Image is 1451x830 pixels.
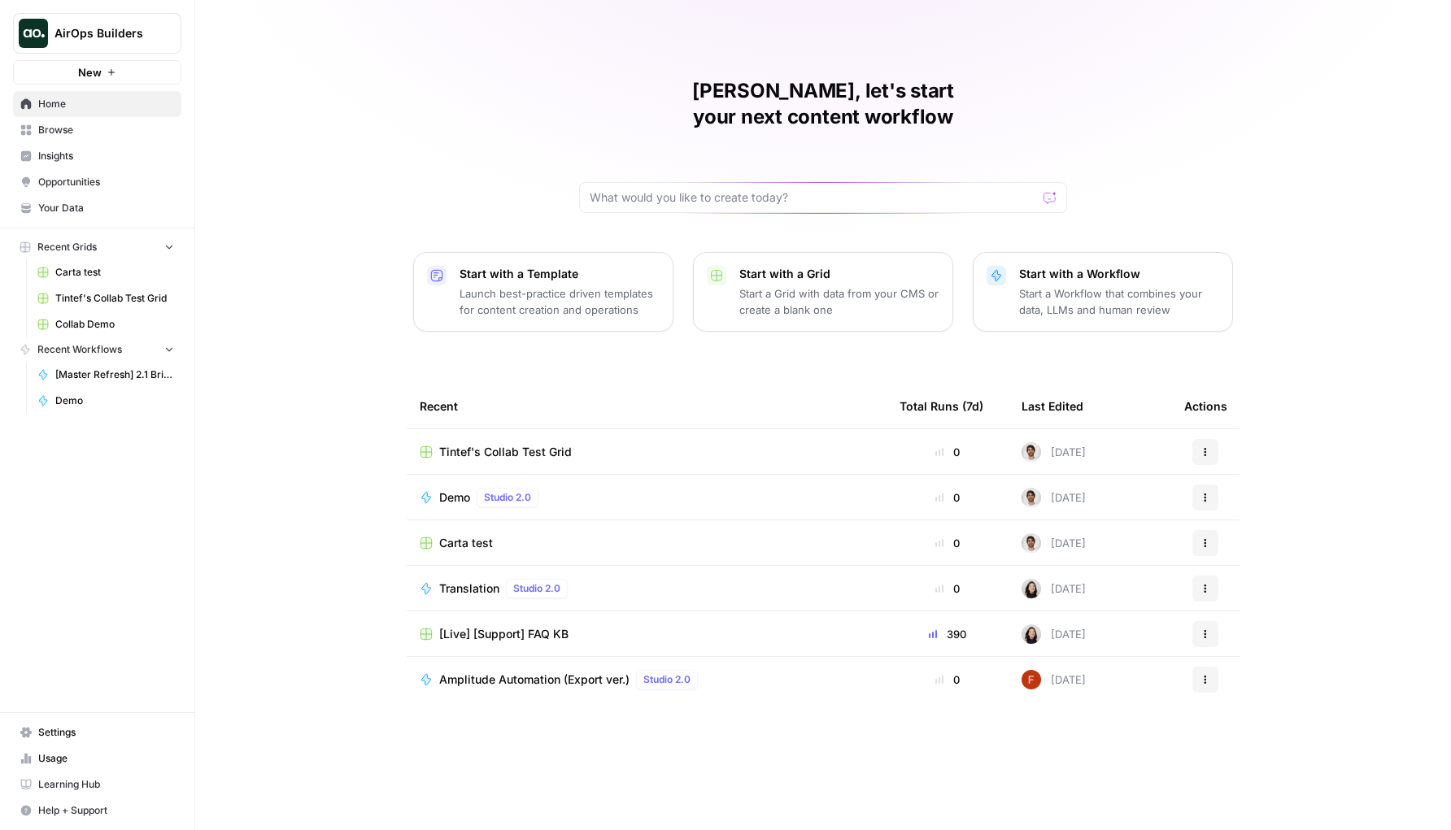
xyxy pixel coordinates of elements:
[439,671,630,688] span: Amplitude Automation (Export ver.)
[37,240,97,254] span: Recent Grids
[1022,533,1086,553] div: [DATE]
[55,265,174,280] span: Carta test
[38,123,174,137] span: Browse
[55,367,174,382] span: [Master Refresh] 2.1 Brief to Outline
[30,388,181,414] a: Demo
[590,189,1037,206] input: What would you like to create today?
[13,143,181,169] a: Insights
[38,201,174,215] span: Your Data
[1022,670,1086,689] div: [DATE]
[38,803,174,818] span: Help + Support
[900,580,996,597] div: 0
[1022,442,1086,462] div: [DATE]
[30,362,181,388] a: [Master Refresh] 2.1 Brief to Outline
[1019,266,1219,282] p: Start with a Workflow
[13,745,181,771] a: Usage
[420,626,874,642] a: [Live] [Support] FAQ KB
[55,317,174,332] span: Collab Demo
[579,78,1067,130] h1: [PERSON_NAME], let's start your next content workflow
[1022,670,1041,689] img: 7nhihnjpesijol0l01fvic7q4e5q
[13,117,181,143] a: Browse
[420,535,874,551] a: Carta test
[1019,285,1219,318] p: Start a Workflow that combines your data, LLMs and human review
[38,777,174,792] span: Learning Hub
[643,672,691,687] span: Studio 2.0
[13,771,181,797] a: Learning Hub
[1184,384,1227,428] div: Actions
[900,384,983,428] div: Total Runs (7d)
[484,490,531,505] span: Studio 2.0
[38,97,174,111] span: Home
[13,719,181,745] a: Settings
[30,285,181,311] a: Tintef's Collab Test Grid
[1022,488,1086,507] div: [DATE]
[30,311,181,337] a: Collab Demo
[1022,488,1041,507] img: 2sv5sb2nc5y0275bc3hbsgjwhrga
[38,175,174,189] span: Opportunities
[55,291,174,306] span: Tintef's Collab Test Grid
[13,13,181,54] button: Workspace: AirOps Builders
[900,489,996,506] div: 0
[739,285,939,318] p: Start a Grid with data from your CMS or create a blank one
[1022,533,1041,553] img: 2sv5sb2nc5y0275bc3hbsgjwhrga
[413,252,673,332] button: Start with a TemplateLaunch best-practice driven templates for content creation and operations
[13,91,181,117] a: Home
[13,195,181,221] a: Your Data
[13,235,181,259] button: Recent Grids
[973,252,1233,332] button: Start with a WorkflowStart a Workflow that combines your data, LLMs and human review
[1022,384,1083,428] div: Last Edited
[900,626,996,642] div: 390
[439,444,572,460] span: Tintef's Collab Test Grid
[439,626,569,642] span: [Live] [Support] FAQ KB
[460,285,660,318] p: Launch best-practice driven templates for content creation and operations
[420,384,874,428] div: Recent
[13,60,181,85] button: New
[439,489,470,506] span: Demo
[38,725,174,740] span: Settings
[13,797,181,823] button: Help + Support
[420,670,874,689] a: Amplitude Automation (Export ver.)Studio 2.0
[439,580,499,597] span: Translation
[13,337,181,362] button: Recent Workflows
[54,25,153,41] span: AirOps Builders
[19,19,48,48] img: AirOps Builders Logo
[1022,579,1086,598] div: [DATE]
[1022,442,1041,462] img: 2sv5sb2nc5y0275bc3hbsgjwhrga
[900,444,996,460] div: 0
[13,169,181,195] a: Opportunities
[1022,624,1041,644] img: t5ef5oef8zpw1w4g2xghobes91mw
[900,671,996,688] div: 0
[1022,624,1086,644] div: [DATE]
[55,393,174,408] span: Demo
[420,444,874,460] a: Tintef's Collab Test Grid
[78,64,102,80] span: New
[38,149,174,163] span: Insights
[38,751,174,766] span: Usage
[37,342,122,357] span: Recent Workflows
[420,579,874,598] a: TranslationStudio 2.0
[1022,579,1041,598] img: t5ef5oef8zpw1w4g2xghobes91mw
[513,581,560,596] span: Studio 2.0
[30,259,181,285] a: Carta test
[900,535,996,551] div: 0
[460,266,660,282] p: Start with a Template
[420,488,874,507] a: DemoStudio 2.0
[739,266,939,282] p: Start with a Grid
[439,535,493,551] span: Carta test
[693,252,953,332] button: Start with a GridStart a Grid with data from your CMS or create a blank one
